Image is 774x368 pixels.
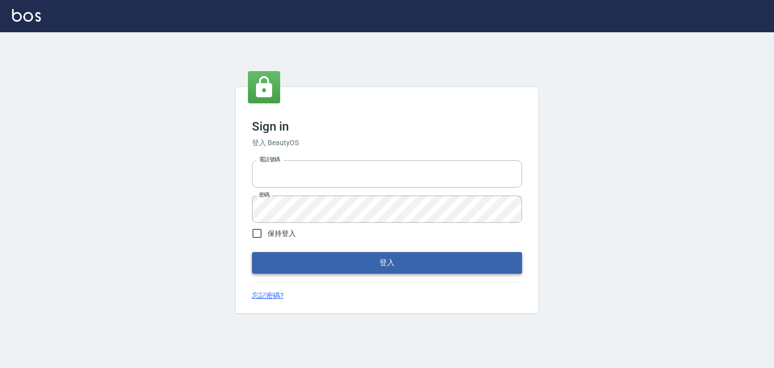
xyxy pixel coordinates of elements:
[252,119,522,134] h3: Sign in
[252,138,522,148] h6: 登入 BeautyOS
[268,228,296,239] span: 保持登入
[259,191,270,199] label: 密碼
[12,9,41,22] img: Logo
[259,156,280,163] label: 電話號碼
[252,290,284,301] a: 忘記密碼?
[252,252,522,273] button: 登入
